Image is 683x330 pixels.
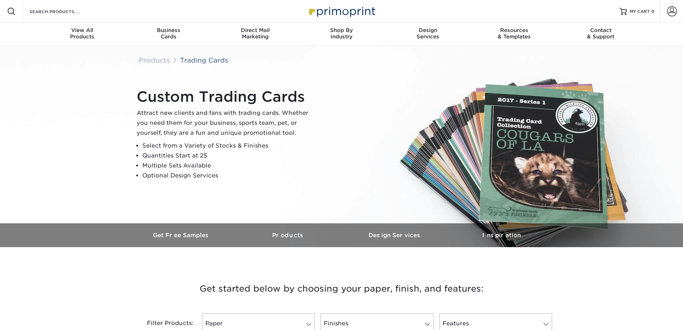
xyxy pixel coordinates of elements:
p: Attract new clients and fans with trading cards. Whether you need them for your business, sports ... [137,108,314,138]
a: Products [235,223,341,247]
li: Select from a Variety of Stocks & Finishes [142,141,314,151]
span: Direct Mail [212,27,298,33]
span: MY CART [630,9,650,15]
h3: Inspiration [448,232,555,239]
a: Get Free Samples [128,223,235,247]
div: Industry [298,27,385,40]
a: BusinessCards [126,23,212,46]
img: Primoprint [306,4,377,19]
span: View All [39,27,126,33]
a: Inspiration [448,223,555,247]
li: Optional Design Services [142,171,314,181]
div: & Templates [471,27,557,40]
a: Resources& Templates [471,23,557,46]
h3: Get started below by choosing your paper, finish, and features: [133,273,550,305]
a: Products [139,56,170,64]
span: Design [385,27,471,33]
li: Quantities Start at 25 [142,151,314,161]
h3: Products [235,232,341,239]
span: Shop By [298,27,385,33]
li: Multiple Sets Available [142,161,314,171]
h3: Design Services [341,232,448,239]
div: & Support [557,27,644,40]
span: Business [126,27,212,33]
a: Direct MailMarketing [212,23,298,46]
h3: Get Free Samples [128,232,235,239]
h1: Custom Trading Cards [137,88,314,105]
div: Marketing [212,27,298,40]
span: Contact [557,27,644,33]
a: Trading Cards [180,56,228,64]
a: View AllProducts [39,23,126,46]
a: Contact& Support [557,23,644,46]
a: DesignServices [385,23,471,46]
div: Cards [126,27,212,40]
div: Services [385,27,471,40]
a: Design Services [341,223,448,247]
div: Products [39,27,126,40]
input: SEARCH PRODUCTS..... [29,7,98,16]
a: Shop ByIndustry [298,23,385,46]
span: 0 [651,9,655,14]
span: Resources [471,27,557,33]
